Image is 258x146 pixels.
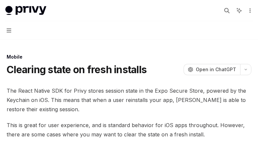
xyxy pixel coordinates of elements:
h1: Clearing state on fresh installs [7,64,147,75]
span: This is great for user experience, and is standard behavior for iOS apps throughout. However, the... [7,121,251,139]
div: Mobile [7,54,251,60]
button: More actions [246,6,253,15]
img: light logo [5,6,46,15]
span: The React Native SDK for Privy stores session state in the Expo Secure Store, powered by the Keyc... [7,86,251,114]
button: Open in ChatGPT [184,64,240,75]
span: Open in ChatGPT [196,66,236,73]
